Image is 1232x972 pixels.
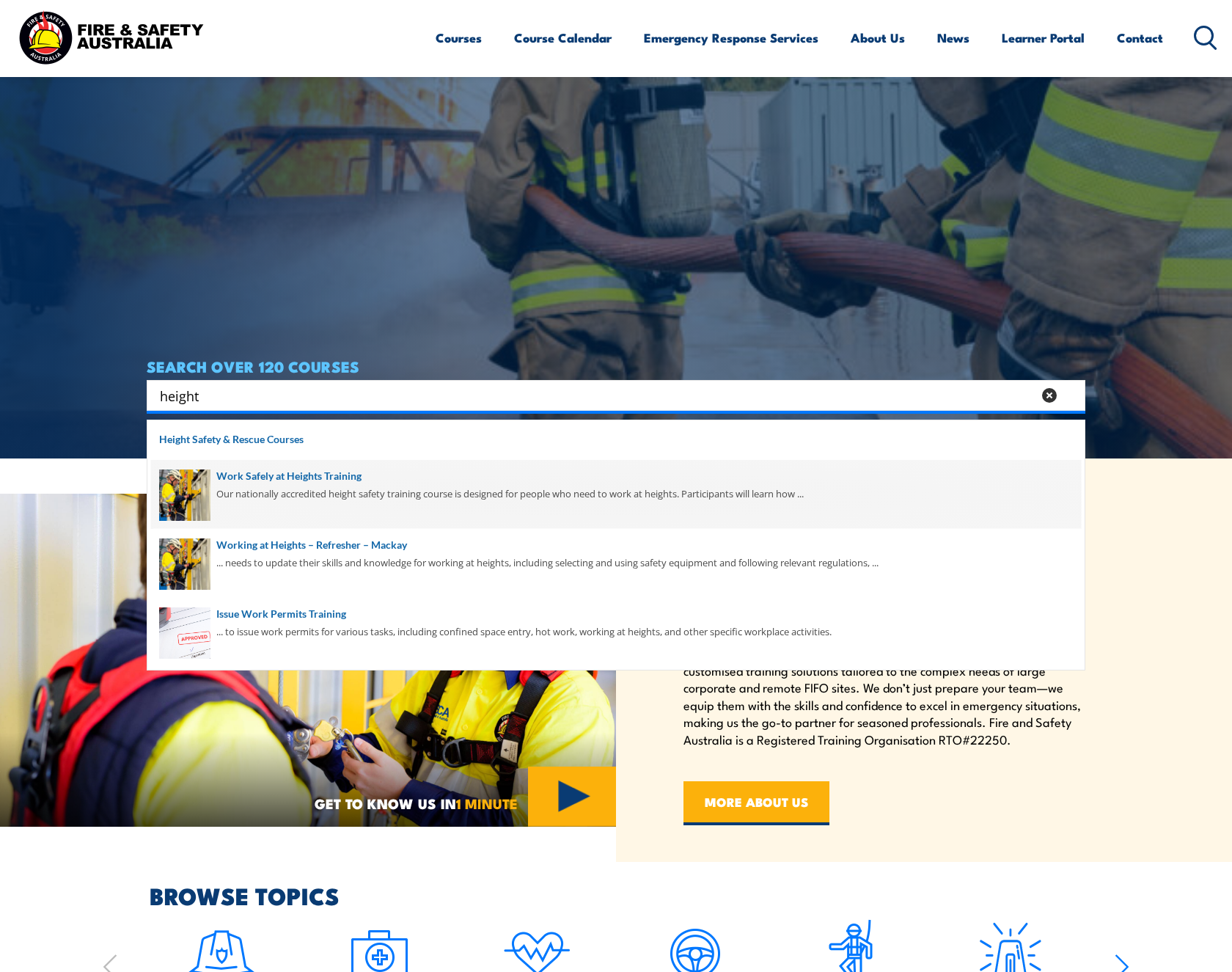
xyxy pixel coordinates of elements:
p: We are recognised for our expertise in safety training and emergency response, serving Australia’... [683,610,1085,748]
a: Courses [436,18,482,57]
a: About Us [851,18,905,57]
a: Emergency Response Services [644,18,818,57]
a: Work Safely at Heights Training [159,468,1073,484]
a: Working at Heights – Refresher – Mackay [159,537,1073,553]
a: Learner Portal [1002,18,1085,57]
form: Search form [163,385,1035,406]
a: Contact [1117,18,1163,57]
button: Search magnifier button [1060,385,1080,406]
strong: 1 MINUTE [456,792,518,814]
a: MORE ABOUT US [683,781,829,825]
a: Height Safety & Rescue Courses [159,431,1073,447]
a: News [937,18,969,57]
a: Issue Work Permits Training [159,606,1073,622]
input: Search input [160,384,1033,406]
a: Course Calendar [514,18,612,57]
span: GET TO KNOW US IN [315,797,518,810]
h2: BROWSE TOPICS [150,885,1129,905]
h4: SEARCH OVER 120 COURSES [147,358,1085,374]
